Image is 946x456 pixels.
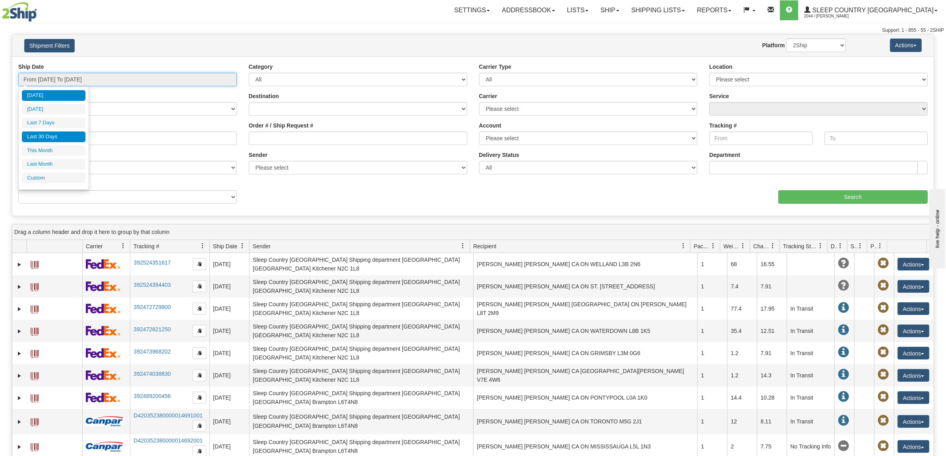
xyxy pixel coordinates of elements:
[706,239,720,253] a: Packages filter column settings
[838,280,849,291] span: Unknown
[249,342,473,364] td: Sleep Country [GEOGRAPHIC_DATA] Shipping department [GEOGRAPHIC_DATA] [GEOGRAPHIC_DATA] Kitchener...
[878,391,889,402] span: Pickup Not Assigned
[209,364,249,386] td: [DATE]
[133,371,170,377] a: 392474038830
[838,415,849,426] span: In Transit
[838,369,849,380] span: In Transit
[12,224,934,240] div: grid grouping header
[838,391,849,402] span: In Transit
[838,441,849,452] span: No Tracking Info
[15,418,23,426] a: Expand
[479,92,497,100] label: Carrier
[838,347,849,358] span: In Transit
[6,7,74,13] div: live help - online
[209,342,249,364] td: [DATE]
[209,386,249,409] td: [DATE]
[86,242,103,250] span: Carrier
[898,280,929,293] button: Actions
[724,242,740,250] span: Weight
[898,369,929,382] button: Actions
[133,304,170,310] a: 392472729800
[757,298,787,320] td: 17.95
[677,239,690,253] a: Recipient filter column settings
[22,131,85,142] li: Last 30 Days
[249,253,473,275] td: Sleep Country [GEOGRAPHIC_DATA] Shipping department [GEOGRAPHIC_DATA] [GEOGRAPHIC_DATA] Kitchener...
[249,386,473,409] td: Sleep Country [GEOGRAPHIC_DATA] Shipping department [GEOGRAPHIC_DATA] [GEOGRAPHIC_DATA] Brampton ...
[133,259,170,266] a: 392524351617
[561,0,594,20] a: Lists
[133,412,203,419] a: D420352380000014691001
[727,342,757,364] td: 1.2
[697,342,727,364] td: 1
[811,7,934,14] span: Sleep Country [GEOGRAPHIC_DATA]
[209,298,249,320] td: [DATE]
[757,342,787,364] td: 7.91
[878,347,889,358] span: Pickup Not Assigned
[86,281,120,291] img: 2 - FedEx Express®
[15,261,23,269] a: Expand
[456,239,470,253] a: Sender filter column settings
[814,239,827,253] a: Tracking Status filter column settings
[853,239,867,253] a: Shipment Issues filter column settings
[787,320,834,342] td: In Transit
[193,280,206,292] button: Copy to clipboard
[727,298,757,320] td: 77.4
[787,364,834,386] td: In Transit
[479,151,519,159] label: Delivery Status
[24,39,75,52] button: Shipment Filters
[133,393,170,399] a: 392489200456
[727,275,757,298] td: 7.4
[831,242,838,250] span: Delivery Status
[448,0,496,20] a: Settings
[86,370,120,380] img: 2 - FedEx Express®
[133,242,159,250] span: Tracking #
[878,369,889,380] span: Pickup Not Assigned
[22,90,85,101] li: [DATE]
[762,41,785,49] label: Platform
[697,320,727,342] td: 1
[757,364,787,386] td: 14.3
[31,302,39,315] a: Label
[727,253,757,275] td: 68
[479,122,501,129] label: Account
[898,440,929,453] button: Actions
[31,391,39,404] a: Label
[838,302,849,313] span: In Transit
[193,325,206,337] button: Copy to clipboard
[193,303,206,315] button: Copy to clipboard
[249,298,473,320] td: Sleep Country [GEOGRAPHIC_DATA] Shipping department [GEOGRAPHIC_DATA] [GEOGRAPHIC_DATA] Kitchener...
[766,239,780,253] a: Charge filter column settings
[249,151,267,159] label: Sender
[838,325,849,336] span: In Transit
[133,282,170,288] a: 392524394403
[473,320,697,342] td: [PERSON_NAME] [PERSON_NAME] CA ON WATERDOWN L8B 1K5
[193,369,206,381] button: Copy to clipboard
[15,327,23,335] a: Expand
[209,320,249,342] td: [DATE]
[116,239,130,253] a: Carrier filter column settings
[479,63,511,71] label: Carrier Type
[757,253,787,275] td: 16.55
[133,437,203,444] a: D420352380000014692001
[496,0,561,20] a: Addressbook
[473,242,496,250] span: Recipient
[697,298,727,320] td: 1
[798,0,944,20] a: Sleep Country [GEOGRAPHIC_DATA] 2044 / [PERSON_NAME]
[727,364,757,386] td: 1.2
[86,326,120,336] img: 2 - FedEx Express®
[625,0,691,20] a: Shipping lists
[787,386,834,409] td: In Transit
[473,253,697,275] td: [PERSON_NAME] [PERSON_NAME] CA ON WELLAND L3B 2N6
[15,283,23,291] a: Expand
[22,145,85,156] li: This Month
[133,326,170,332] a: 392472821250
[249,364,473,386] td: Sleep Country [GEOGRAPHIC_DATA] Shipping department [GEOGRAPHIC_DATA] [GEOGRAPHIC_DATA] Kitchener...
[15,372,23,380] a: Expand
[691,0,737,20] a: Reports
[86,303,120,313] img: 2 - FedEx Express®
[871,242,877,250] span: Pickup Status
[86,392,120,402] img: 2 - FedEx Express®
[878,280,889,291] span: Pickup Not Assigned
[890,39,922,52] button: Actions
[736,239,750,253] a: Weight filter column settings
